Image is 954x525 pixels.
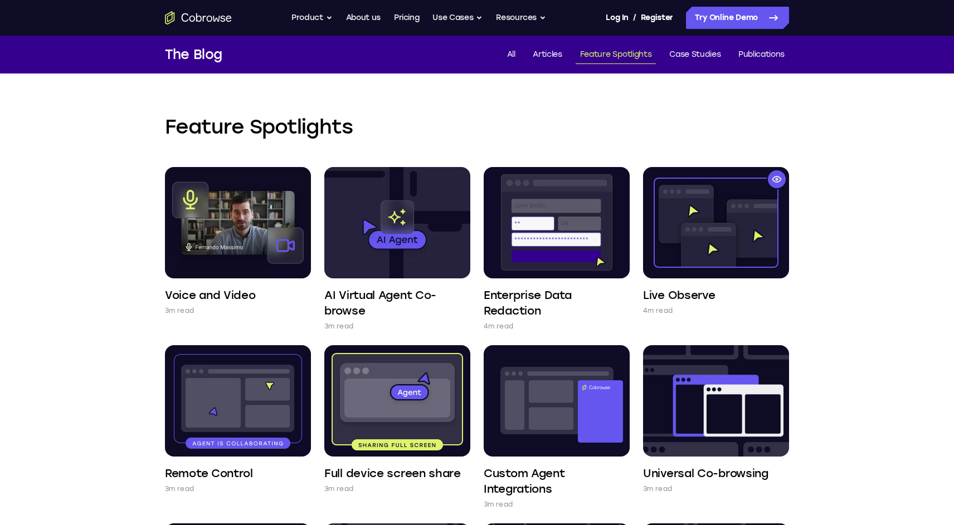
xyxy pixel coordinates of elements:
a: Articles [528,46,566,64]
h4: Universal Co-browsing [643,465,768,481]
p: 3m read [324,483,353,494]
img: Voice and Video [165,167,311,278]
p: 3m read [165,305,194,316]
a: AI Virtual Agent Co-browse 3m read [324,167,470,332]
h4: Custom Agent Integrations [484,465,630,497]
img: Remote Control [165,345,311,457]
span: / [633,11,636,24]
button: Resources [496,7,546,29]
a: About us [346,7,381,29]
img: Live Observe [643,167,789,278]
img: Enterprise Data Redaction [484,167,630,278]
h4: Voice and Video [165,287,256,303]
h4: Live Observe [643,287,715,303]
a: Universal Co-browsing 3m read [643,345,789,494]
a: Custom Agent Integrations 3m read [484,345,630,510]
a: Enterprise Data Redaction 4m read [484,167,630,332]
img: Full device screen share [324,345,470,457]
h2: Feature Spotlights [165,114,789,140]
h4: Remote Control [165,465,253,481]
a: Voice and Video 3m read [165,167,311,316]
a: Log In [606,7,628,29]
a: Live Observe 4m read [643,167,789,316]
a: Full device screen share 3m read [324,345,470,494]
a: All [503,46,520,64]
h4: Enterprise Data Redaction [484,287,630,318]
a: Case Studies [665,46,725,64]
p: 3m read [484,499,513,510]
a: Pricing [394,7,420,29]
a: Remote Control 3m read [165,345,311,494]
a: Feature Spotlights [576,46,656,64]
p: 4m read [484,321,513,332]
h1: The Blog [165,45,222,65]
button: Use Cases [432,7,483,29]
img: Universal Co-browsing [643,345,789,457]
h4: AI Virtual Agent Co-browse [324,287,470,318]
a: Register [641,7,673,29]
a: Go to the home page [165,11,232,24]
a: Try Online Demo [686,7,789,29]
img: AI Virtual Agent Co-browse [324,167,470,278]
p: 3m read [324,321,353,332]
p: 3m read [643,483,672,494]
h4: Full device screen share [324,465,461,481]
p: 3m read [165,483,194,494]
a: Publications [734,46,789,64]
button: Product [291,7,333,29]
img: Custom Agent Integrations [484,345,630,457]
p: 4m read [643,305,673,316]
